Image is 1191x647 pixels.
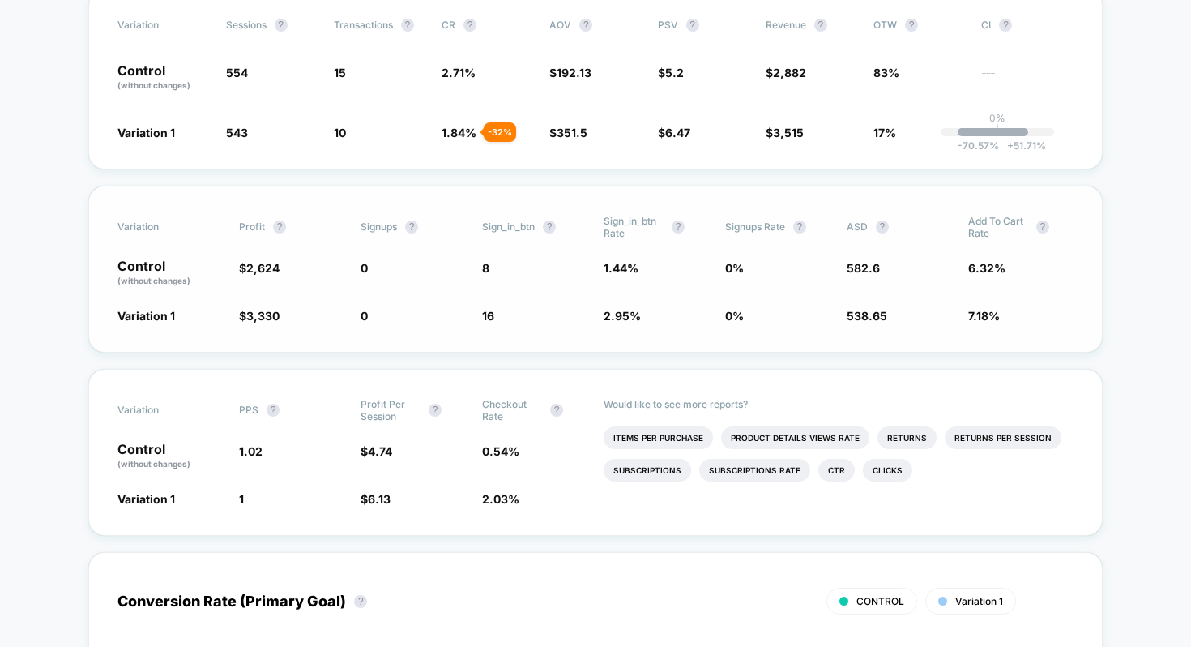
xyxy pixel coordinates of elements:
button: ? [1036,221,1049,234]
span: Sign_in_btn [482,221,535,233]
button: ? [672,221,685,234]
span: $ [361,444,392,458]
span: 192.13 [557,66,591,79]
button: ? [999,19,1012,32]
button: ? [579,19,592,32]
span: + [1007,139,1014,152]
li: Returns Per Session [945,426,1061,449]
span: 6.47 [665,126,690,139]
span: 2,882 [773,66,806,79]
button: ? [543,221,556,234]
span: --- [981,68,1073,92]
button: ? [401,19,414,32]
li: Subscriptions Rate [699,459,810,482]
button: ? [273,221,286,234]
span: $ [239,309,280,323]
span: 6.13 [368,492,391,506]
span: Variation [117,215,207,239]
span: OTW [873,19,963,32]
span: Variation 1 [117,492,175,506]
span: 6.32 % [968,261,1005,275]
button: ? [905,19,918,32]
span: 1.44 % [604,261,638,275]
span: AOV [549,19,571,31]
span: PPS [239,404,258,416]
button: ? [354,595,367,608]
span: 8 [482,261,489,275]
span: 0 [361,261,368,275]
span: 1.02 [239,444,263,458]
span: 4.74 [368,444,392,458]
span: 3,515 [773,126,804,139]
li: Product Details Views Rate [721,426,869,449]
span: 1 [239,492,244,506]
p: Control [117,259,223,287]
span: 0 [361,309,368,323]
p: 0% [989,112,1005,124]
span: 51.71 % [999,139,1046,152]
li: Clicks [863,459,912,482]
span: Variation 1 [955,595,1003,607]
span: -70.57 % [958,139,999,152]
span: 5.2 [665,66,684,79]
button: ? [876,221,889,234]
li: Subscriptions [604,459,691,482]
span: $ [658,126,690,139]
span: 2.03 % [482,492,519,506]
span: 0 % [725,309,744,323]
div: - 32 % [484,122,516,142]
li: Ctr [818,459,855,482]
button: ? [550,404,563,417]
span: (without changes) [117,80,190,90]
span: $ [549,66,591,79]
button: ? [405,221,418,234]
span: Signups Rate [725,221,785,233]
span: 2.95 % [604,309,641,323]
button: ? [267,404,280,417]
span: 7.18 % [968,309,1000,323]
span: 17% [873,126,896,139]
button: ? [429,404,442,417]
span: $ [766,126,804,139]
span: $ [658,66,684,79]
span: Variation 1 [117,126,175,139]
span: 2,624 [246,261,280,275]
li: Items Per Purchase [604,426,713,449]
p: Control [117,443,223,470]
span: Checkout Rate [482,398,542,422]
span: Sign_in_btn Rate [604,215,664,239]
button: ? [686,19,699,32]
span: Sessions [226,19,267,31]
button: ? [463,19,476,32]
span: (without changes) [117,276,190,285]
span: (without changes) [117,459,190,469]
span: 10 [334,126,346,139]
span: 543 [226,126,248,139]
span: Variation [117,398,207,422]
span: $ [766,66,806,79]
span: $ [549,126,587,139]
span: $ [239,261,280,275]
button: ? [814,19,827,32]
span: $ [361,492,391,506]
span: CI [981,19,1070,32]
span: Transactions [334,19,393,31]
span: CR [442,19,455,31]
span: 2.71 % [442,66,476,79]
span: 3,330 [246,309,280,323]
button: ? [793,221,806,234]
span: PSV [658,19,678,31]
span: Add To Cart Rate [968,215,1028,239]
p: | [996,124,999,136]
li: Returns [877,426,937,449]
span: 351.5 [557,126,587,139]
p: Control [117,64,209,92]
span: 15 [334,66,346,79]
span: Profit [239,221,265,233]
span: Variation 1 [117,309,175,323]
span: 1.84 % [442,126,476,139]
span: Variation [117,19,207,32]
span: 0 % [725,261,744,275]
button: ? [275,19,288,32]
span: 582.6 [847,261,880,275]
